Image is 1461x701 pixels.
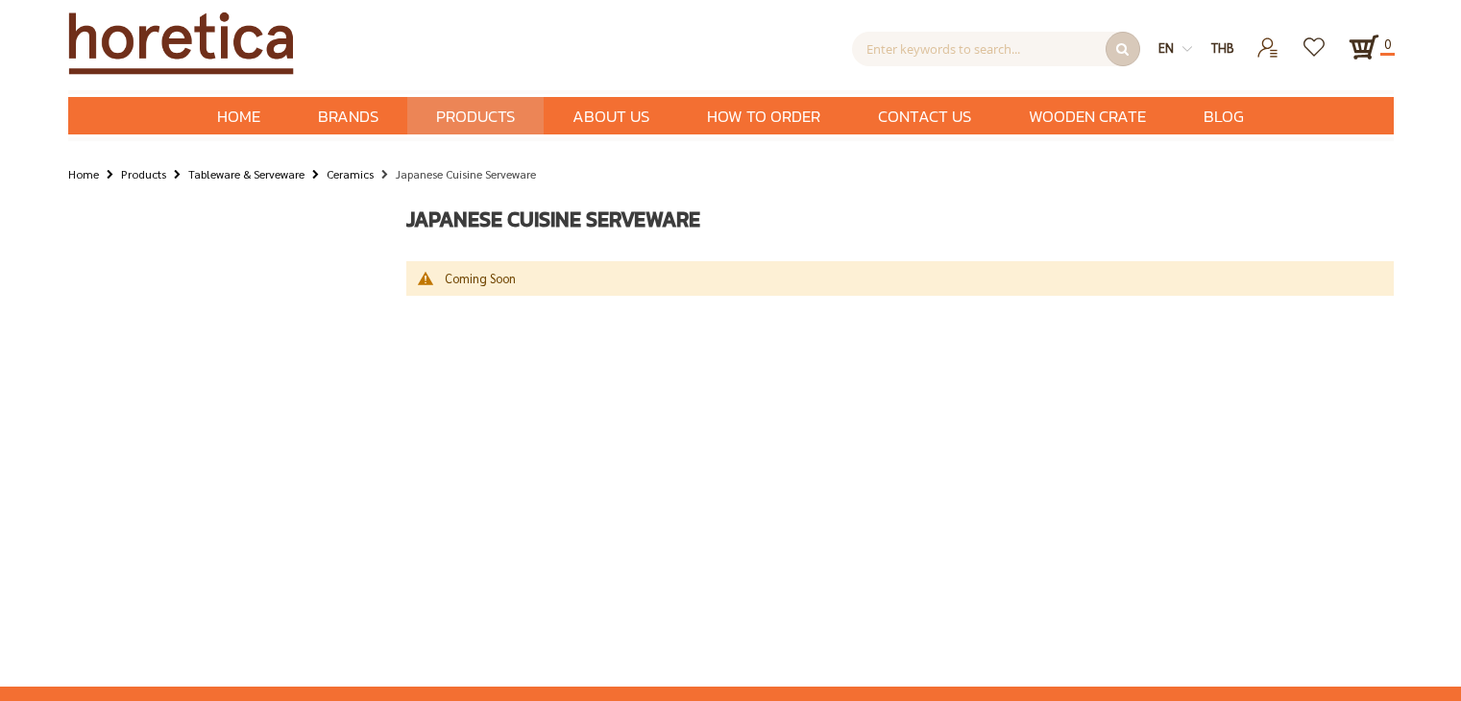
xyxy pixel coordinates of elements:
[188,163,304,184] a: Tableware & Serveware
[707,97,820,136] span: How to Order
[544,97,678,134] a: About Us
[121,163,166,184] a: Products
[1158,39,1174,56] span: en
[318,97,378,136] span: Brands
[188,97,289,134] a: Home
[327,163,374,184] a: Ceramics
[572,97,649,136] span: About Us
[1245,32,1292,48] a: Login
[1029,97,1146,136] span: Wooden Crate
[1292,32,1339,48] a: Wishlist
[1000,97,1175,134] a: Wooden Crate
[849,97,1000,134] a: Contact Us
[1380,33,1395,56] span: 0
[68,163,99,184] a: Home
[1349,32,1379,62] a: 0
[407,97,544,134] a: Products
[1182,44,1192,54] img: dropdown-icon.svg
[445,271,1375,286] div: Coming Soon
[1175,97,1273,134] a: Blog
[406,204,700,235] span: Japanese Cuisine Serveware
[678,97,849,134] a: How to Order
[1211,39,1234,56] span: THB
[878,97,971,136] span: Contact Us
[68,12,294,75] img: Horetica.com
[217,104,260,129] span: Home
[396,166,536,181] strong: Japanese Cuisine Serveware
[436,97,515,136] span: Products
[1204,97,1244,136] span: Blog
[289,97,407,134] a: Brands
